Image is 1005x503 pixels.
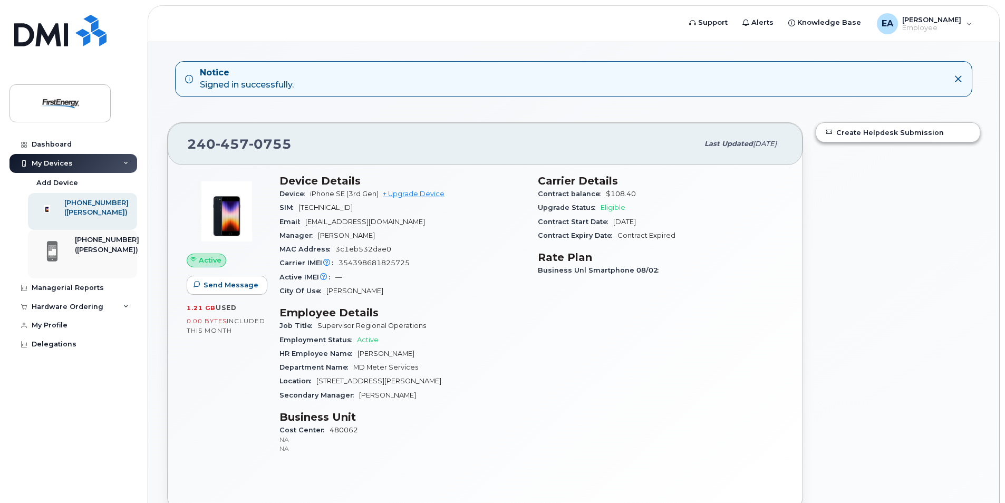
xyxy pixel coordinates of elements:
[617,231,675,239] span: Contract Expired
[279,273,335,281] span: Active IMEI
[187,304,216,312] span: 1.21 GB
[279,391,359,399] span: Secondary Manager
[204,280,258,290] span: Send Message
[538,175,784,187] h3: Carrier Details
[279,426,525,453] span: 480062
[200,67,294,91] div: Signed in successfully.
[279,444,525,453] p: NA
[216,304,237,312] span: used
[298,204,353,211] span: [TECHNICAL_ID]
[187,276,267,295] button: Send Message
[279,363,353,371] span: Department Name
[316,377,441,385] span: [STREET_ADDRESS][PERSON_NAME]
[359,391,416,399] span: [PERSON_NAME]
[816,123,980,142] a: Create Helpdesk Submission
[335,273,342,281] span: —
[279,322,317,330] span: Job Title
[601,204,625,211] span: Eligible
[279,175,525,187] h3: Device Details
[249,136,292,152] span: 0755
[187,317,265,334] span: included this month
[199,255,221,265] span: Active
[326,287,383,295] span: [PERSON_NAME]
[353,363,418,371] span: MD Meter Services
[538,251,784,264] h3: Rate Plan
[279,287,326,295] span: City Of Use
[195,180,258,243] img: image20231002-3703462-1angbar.jpeg
[339,259,410,267] span: 354398681825725
[279,377,316,385] span: Location
[538,266,664,274] span: Business Unl Smartphone 08/02
[200,67,294,79] strong: Notice
[335,245,391,253] span: 3c1eb532dae0
[538,231,617,239] span: Contract Expiry Date
[959,457,997,495] iframe: Messenger Launcher
[279,435,525,444] p: NA
[317,322,426,330] span: Supervisor Regional Operations
[279,218,305,226] span: Email
[187,136,292,152] span: 240
[310,190,379,198] span: iPhone SE (3rd Gen)
[704,140,753,148] span: Last updated
[279,231,318,239] span: Manager
[216,136,249,152] span: 457
[538,218,613,226] span: Contract Start Date
[613,218,636,226] span: [DATE]
[357,350,414,357] span: [PERSON_NAME]
[279,190,310,198] span: Device
[606,190,636,198] span: $108.40
[279,204,298,211] span: SIM
[279,306,525,319] h3: Employee Details
[279,336,357,344] span: Employment Status
[279,426,330,434] span: Cost Center
[753,140,777,148] span: [DATE]
[383,190,444,198] a: + Upgrade Device
[279,245,335,253] span: MAC Address
[318,231,375,239] span: [PERSON_NAME]
[279,411,525,423] h3: Business Unit
[305,218,425,226] span: [EMAIL_ADDRESS][DOMAIN_NAME]
[279,259,339,267] span: Carrier IMEI
[187,317,227,325] span: 0.00 Bytes
[357,336,379,344] span: Active
[538,204,601,211] span: Upgrade Status
[279,350,357,357] span: HR Employee Name
[538,190,606,198] span: Contract balance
